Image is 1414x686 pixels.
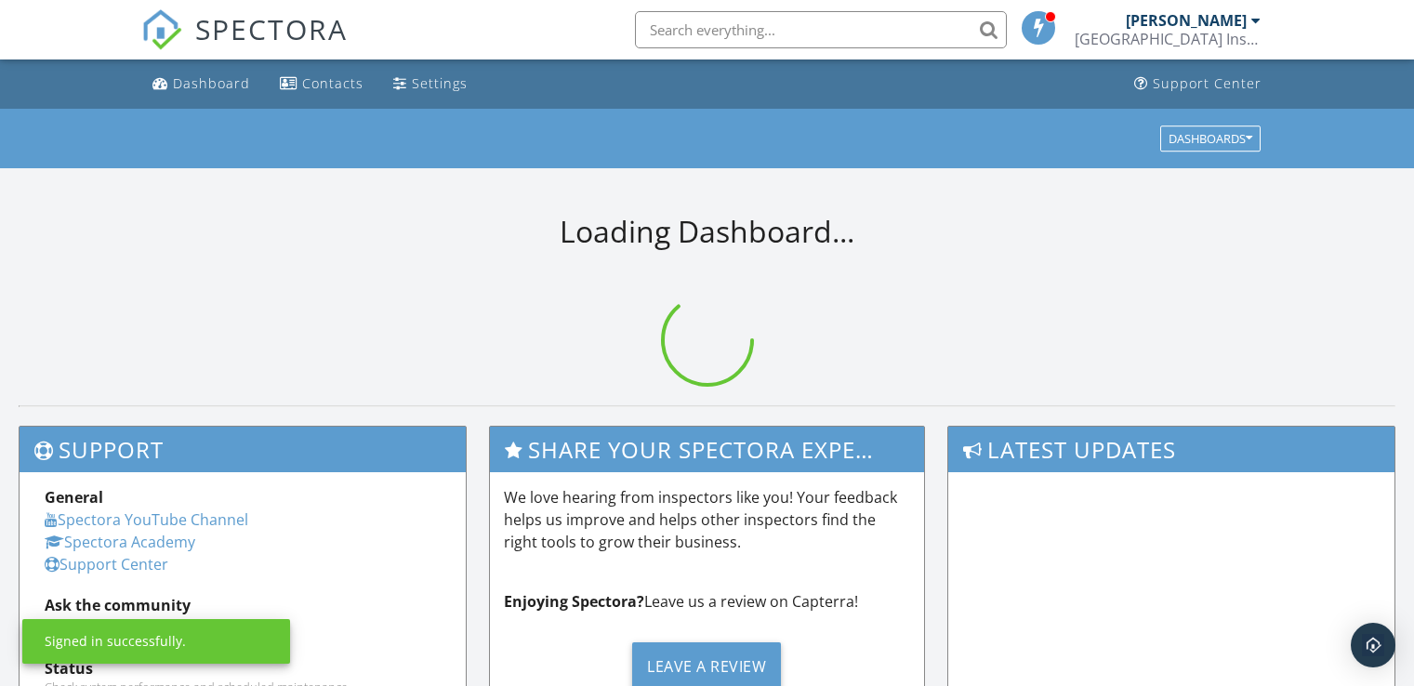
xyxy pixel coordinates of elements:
a: Settings [386,67,475,101]
a: Support Center [1127,67,1269,101]
button: Dashboards [1160,125,1261,152]
strong: General [45,487,103,508]
div: 5th Avenue Building Inspections, Inc. [1075,30,1261,48]
div: Support Center [1153,74,1262,92]
a: Dashboard [145,67,258,101]
img: The Best Home Inspection Software - Spectora [141,9,182,50]
div: [PERSON_NAME] [1126,11,1247,30]
div: Settings [412,74,468,92]
input: Search everything... [635,11,1007,48]
a: Spectora YouTube Channel [45,509,248,530]
a: Spectora HQ [45,617,134,638]
p: We love hearing from inspectors like you! Your feedback helps us improve and helps other inspecto... [504,486,911,553]
a: Spectora Academy [45,532,195,552]
div: Status [45,657,441,679]
strong: Enjoying Spectora? [504,591,644,612]
a: SPECTORA [141,25,348,64]
a: Support Center [45,554,168,574]
p: Leave us a review on Capterra! [504,590,911,613]
h3: Support [20,427,466,472]
h3: Share Your Spectora Experience [490,427,925,472]
div: Open Intercom Messenger [1351,623,1395,667]
a: Contacts [272,67,371,101]
h3: Latest Updates [948,427,1394,472]
div: Ask the community [45,594,441,616]
div: Signed in successfully. [45,632,186,651]
div: Contacts [302,74,363,92]
span: SPECTORA [195,9,348,48]
div: Dashboard [173,74,250,92]
div: Dashboards [1169,132,1252,145]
